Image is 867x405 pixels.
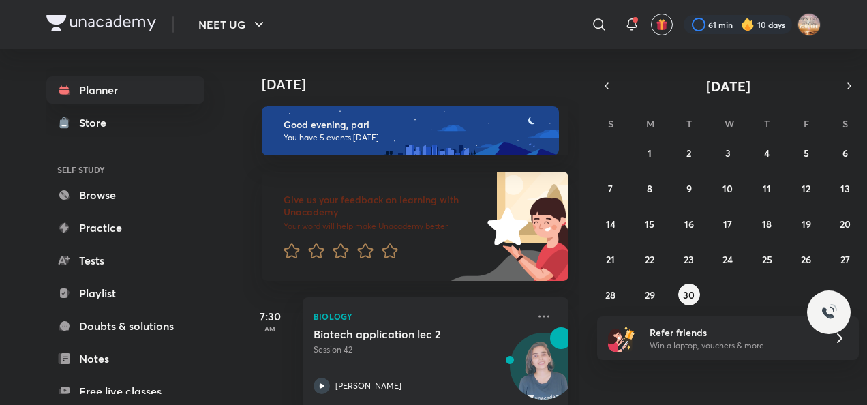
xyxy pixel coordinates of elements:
button: September 24, 2025 [717,248,739,270]
button: September 8, 2025 [639,177,660,199]
abbr: September 17, 2025 [723,217,732,230]
h5: 7:30 [243,308,297,325]
button: September 25, 2025 [756,248,778,270]
button: NEET UG [190,11,275,38]
abbr: September 1, 2025 [648,147,652,160]
abbr: September 11, 2025 [763,182,771,195]
abbr: Sunday [608,117,613,130]
h6: Good evening, pari [284,119,547,131]
img: pari Neekhra [797,13,821,36]
h4: [DATE] [262,76,582,93]
a: Playlist [46,280,204,307]
abbr: September 12, 2025 [802,182,810,195]
img: referral [608,325,635,352]
button: September 19, 2025 [795,213,817,235]
a: Browse [46,181,204,209]
abbr: September 4, 2025 [764,147,770,160]
button: avatar [651,14,673,35]
abbr: September 28, 2025 [605,288,615,301]
button: September 1, 2025 [639,142,660,164]
a: Notes [46,345,204,372]
button: September 23, 2025 [678,248,700,270]
button: September 18, 2025 [756,213,778,235]
p: [PERSON_NAME] [335,380,401,392]
button: September 2, 2025 [678,142,700,164]
h6: SELF STUDY [46,158,204,181]
button: September 22, 2025 [639,248,660,270]
abbr: Monday [646,117,654,130]
a: Planner [46,76,204,104]
button: September 5, 2025 [795,142,817,164]
a: Doubts & solutions [46,312,204,340]
button: September 20, 2025 [834,213,856,235]
p: Win a laptop, vouchers & more [650,340,817,352]
abbr: September 16, 2025 [684,217,694,230]
abbr: September 10, 2025 [722,182,733,195]
button: September 28, 2025 [600,284,622,305]
abbr: September 15, 2025 [645,217,654,230]
button: September 26, 2025 [795,248,817,270]
h5: Biotech application lec 2 [314,327,483,341]
a: Store [46,109,204,136]
abbr: September 2, 2025 [686,147,691,160]
abbr: September 26, 2025 [801,253,811,266]
abbr: September 8, 2025 [647,182,652,195]
button: September 6, 2025 [834,142,856,164]
button: September 17, 2025 [717,213,739,235]
a: Practice [46,214,204,241]
button: September 27, 2025 [834,248,856,270]
abbr: September 24, 2025 [722,253,733,266]
button: September 21, 2025 [600,248,622,270]
p: You have 5 events [DATE] [284,132,547,143]
abbr: September 20, 2025 [840,217,851,230]
abbr: September 9, 2025 [686,182,692,195]
button: September 30, 2025 [678,284,700,305]
abbr: September 13, 2025 [840,182,850,195]
abbr: September 3, 2025 [725,147,731,160]
abbr: September 29, 2025 [645,288,655,301]
button: September 7, 2025 [600,177,622,199]
button: September 13, 2025 [834,177,856,199]
abbr: September 5, 2025 [804,147,809,160]
button: September 10, 2025 [717,177,739,199]
abbr: September 23, 2025 [684,253,694,266]
abbr: September 22, 2025 [645,253,654,266]
a: Tests [46,247,204,274]
button: [DATE] [616,76,840,95]
abbr: September 25, 2025 [762,253,772,266]
a: Company Logo [46,15,156,35]
button: September 14, 2025 [600,213,622,235]
abbr: September 21, 2025 [606,253,615,266]
abbr: Tuesday [686,117,692,130]
p: AM [243,325,297,333]
h6: Refer friends [650,325,817,340]
abbr: Saturday [842,117,848,130]
button: September 4, 2025 [756,142,778,164]
abbr: Friday [804,117,809,130]
div: Store [79,115,115,131]
button: September 9, 2025 [678,177,700,199]
abbr: September 27, 2025 [840,253,850,266]
img: evening [262,106,559,155]
button: September 3, 2025 [717,142,739,164]
img: ttu [821,304,837,320]
p: Your word will help make Unacademy better [284,221,483,232]
h6: Give us your feedback on learning with Unacademy [284,194,483,218]
img: avatar [656,18,668,31]
abbr: September 18, 2025 [762,217,772,230]
img: Company Logo [46,15,156,31]
abbr: Thursday [764,117,770,130]
abbr: September 14, 2025 [606,217,615,230]
a: Free live classes [46,378,204,405]
button: September 15, 2025 [639,213,660,235]
p: Biology [314,308,528,325]
button: September 11, 2025 [756,177,778,199]
span: [DATE] [706,77,750,95]
button: September 16, 2025 [678,213,700,235]
abbr: Wednesday [725,117,734,130]
abbr: September 7, 2025 [608,182,613,195]
button: September 29, 2025 [639,284,660,305]
abbr: September 6, 2025 [842,147,848,160]
img: streak [741,18,755,31]
abbr: September 30, 2025 [683,288,695,301]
